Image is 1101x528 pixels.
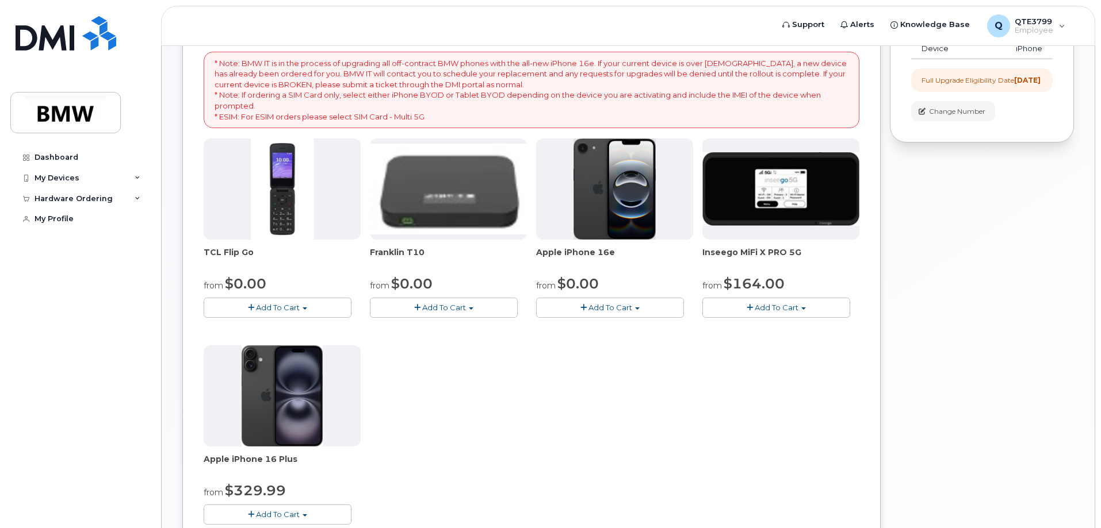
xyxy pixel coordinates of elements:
span: Add To Cart [256,510,300,519]
span: Alerts [850,19,874,30]
div: QTE3799 [979,14,1073,37]
span: Q [995,19,1003,33]
a: Support [774,13,832,36]
button: Add To Cart [536,298,684,318]
button: Add To Cart [702,298,850,318]
span: $329.99 [225,482,286,499]
img: TCL_FLIP_MODE.jpg [251,138,314,240]
small: from [204,280,223,291]
small: from [204,487,223,498]
p: * Note: BMW IT is in the process of upgrading all off-contract BMW phones with the all-new iPhone... [215,58,848,122]
span: Add To Cart [256,303,300,312]
button: Change Number [911,101,995,121]
td: iPhone [978,38,1053,59]
span: Change Number [929,106,985,117]
td: Device [911,38,978,59]
button: Add To Cart [204,298,351,318]
span: Add To Cart [422,303,466,312]
a: Knowledge Base [882,13,978,36]
span: Add To Cart [588,303,632,312]
button: Add To Cart [204,504,351,525]
small: from [702,280,722,291]
iframe: Messenger Launcher [1051,478,1092,519]
img: iphone_16_plus.png [242,345,323,446]
span: $0.00 [557,275,599,292]
span: Employee [1015,26,1053,35]
span: Support [792,19,824,30]
small: from [536,280,556,291]
img: t10.jpg [370,144,527,234]
a: Alerts [832,13,882,36]
div: TCL Flip Go [204,246,361,269]
span: $0.00 [391,275,433,292]
div: Franklin T10 [370,246,527,269]
div: Apple iPhone 16e [536,246,693,269]
span: $0.00 [225,275,266,292]
span: Add To Cart [755,303,798,312]
div: Inseego MiFi X PRO 5G [702,246,859,269]
span: $164.00 [724,275,785,292]
small: from [370,280,389,291]
img: cut_small_inseego_5G.jpg [702,152,859,226]
div: Full Upgrade Eligibility Date [922,75,1041,85]
span: Knowledge Base [900,19,970,30]
div: Apple iPhone 16 Plus [204,453,361,476]
span: QTE3799 [1015,17,1053,26]
img: iphone16e.png [574,138,656,240]
button: Add To Cart [370,298,518,318]
strong: [DATE] [1014,76,1041,84]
